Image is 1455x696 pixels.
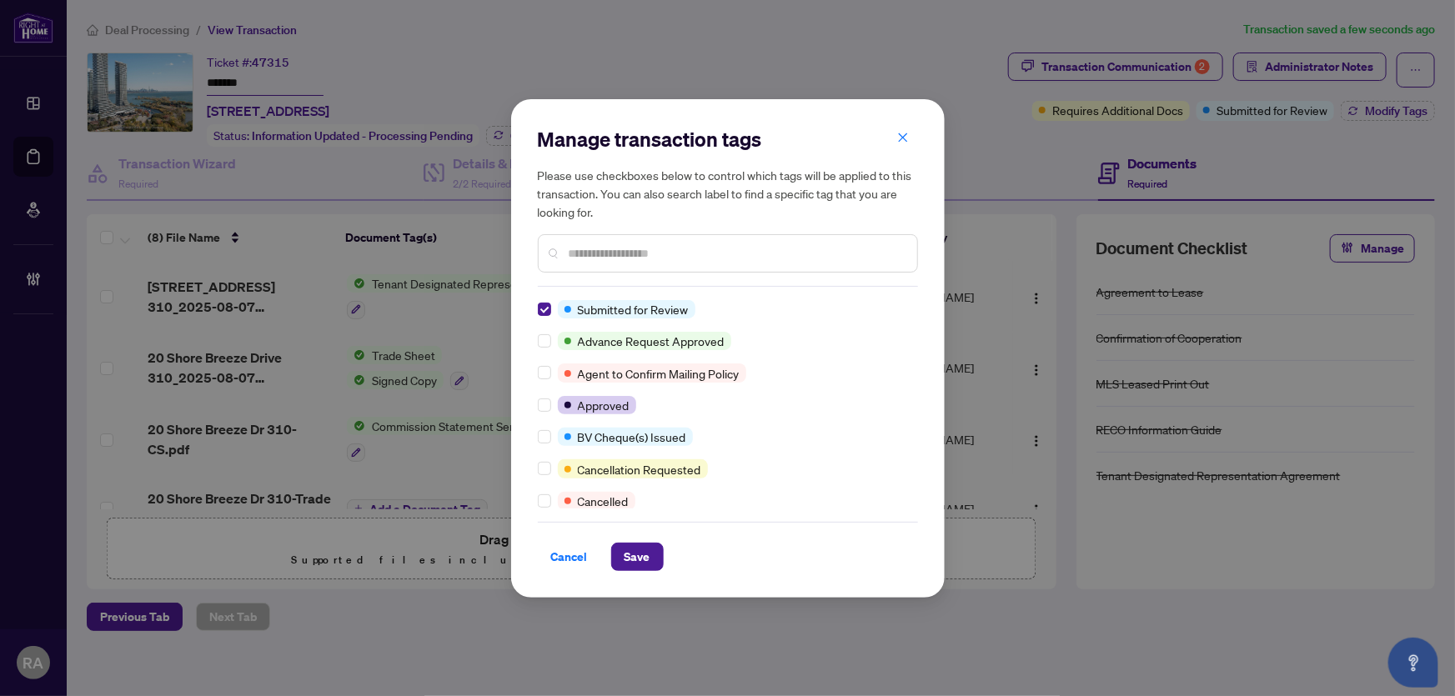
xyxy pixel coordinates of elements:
span: Save [625,543,650,570]
h2: Manage transaction tags [538,126,918,153]
span: Cancelled [578,492,629,510]
button: Open asap [1388,638,1438,688]
button: Cancel [538,543,601,571]
button: Save [611,543,664,571]
h5: Please use checkboxes below to control which tags will be applied to this transaction. You can al... [538,166,918,221]
span: Cancel [551,543,588,570]
span: Cancellation Requested [578,460,701,478]
span: Approved [578,396,630,414]
span: Agent to Confirm Mailing Policy [578,364,740,383]
span: BV Cheque(s) Issued [578,428,686,446]
span: Advance Request Approved [578,332,725,350]
span: close [897,132,909,143]
span: Submitted for Review [578,300,689,318]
